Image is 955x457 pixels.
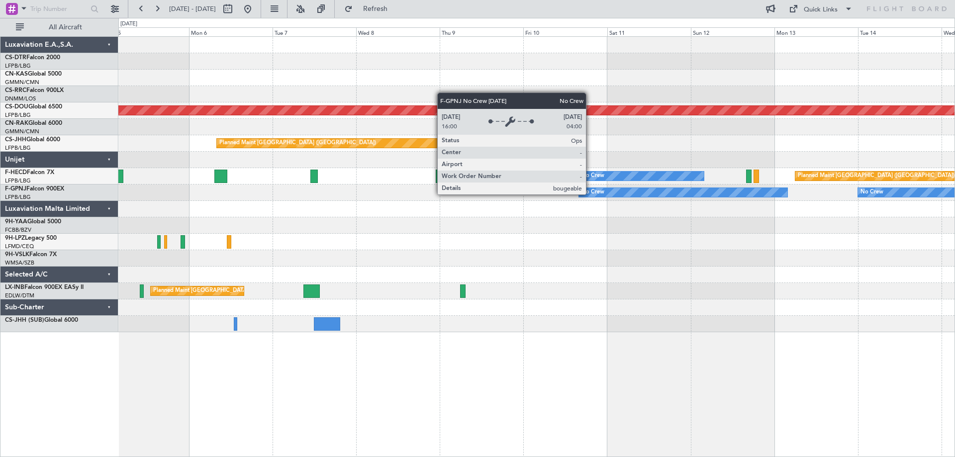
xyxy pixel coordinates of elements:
span: F-HECD [5,170,27,176]
div: Sat 11 [607,27,691,36]
span: All Aircraft [26,24,105,31]
a: 9H-VSLKFalcon 7X [5,252,57,258]
a: WMSA/SZB [5,259,34,267]
a: F-HECDFalcon 7X [5,170,54,176]
div: Planned Maint [GEOGRAPHIC_DATA] ([GEOGRAPHIC_DATA]) [219,136,376,151]
span: 9H-VSLK [5,252,29,258]
div: Fri 10 [523,27,607,36]
a: CS-JHH (SUB)Global 6000 [5,317,78,323]
a: CN-KASGlobal 5000 [5,71,62,77]
span: [DATE] - [DATE] [169,4,216,13]
a: 9H-LPZLegacy 500 [5,235,57,241]
a: GMMN/CMN [5,128,39,135]
a: LFPB/LBG [5,177,31,184]
a: LFPB/LBG [5,144,31,152]
input: Trip Number [30,1,88,16]
div: Wed 8 [356,27,440,36]
div: Sun 5 [105,27,189,36]
a: CS-JHHGlobal 6000 [5,137,60,143]
div: Planned Maint [GEOGRAPHIC_DATA] ([GEOGRAPHIC_DATA]) [798,169,955,183]
a: LFPB/LBG [5,62,31,70]
span: CN-KAS [5,71,28,77]
div: No Crew [581,169,604,183]
span: CS-JHH (SUB) [5,317,44,323]
span: CS-JHH [5,137,26,143]
button: Quick Links [784,1,858,17]
a: LFPB/LBG [5,193,31,201]
div: Sun 12 [691,27,774,36]
a: LFMD/CEQ [5,243,34,250]
div: Mon 6 [189,27,273,36]
a: CS-DTRFalcon 2000 [5,55,60,61]
div: No Crew [581,185,604,200]
span: CS-RRC [5,88,26,93]
div: Mon 13 [774,27,858,36]
a: LFPB/LBG [5,111,31,119]
span: 9H-YAA [5,219,27,225]
a: CN-RAKGlobal 6000 [5,120,62,126]
span: LX-INB [5,284,24,290]
div: No Crew [860,185,883,200]
span: CN-RAK [5,120,28,126]
a: DNMM/LOS [5,95,36,102]
a: GMMN/CMN [5,79,39,86]
span: F-GPNJ [5,186,26,192]
a: FCBB/BZV [5,226,31,234]
a: 9H-YAAGlobal 5000 [5,219,61,225]
div: Tue 7 [273,27,356,36]
button: Refresh [340,1,399,17]
a: CS-DOUGlobal 6500 [5,104,62,110]
button: All Aircraft [11,19,108,35]
div: Thu 9 [440,27,523,36]
div: Planned Maint [GEOGRAPHIC_DATA] ([GEOGRAPHIC_DATA]) [153,283,310,298]
span: CS-DTR [5,55,26,61]
a: F-GPNJFalcon 900EX [5,186,64,192]
div: Quick Links [804,5,838,15]
div: Tue 14 [858,27,942,36]
a: LX-INBFalcon 900EX EASy II [5,284,84,290]
span: CS-DOU [5,104,28,110]
div: [DATE] [120,20,137,28]
span: 9H-LPZ [5,235,25,241]
span: Refresh [355,5,396,12]
a: EDLW/DTM [5,292,34,299]
a: CS-RRCFalcon 900LX [5,88,64,93]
